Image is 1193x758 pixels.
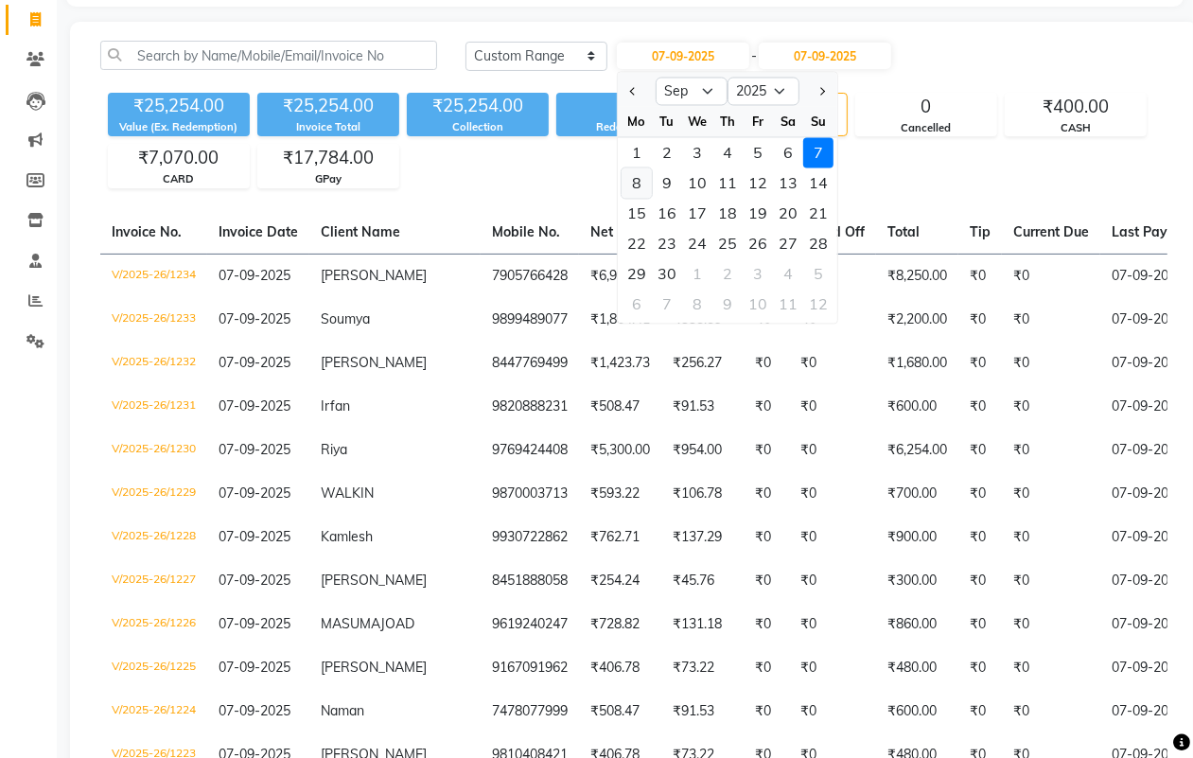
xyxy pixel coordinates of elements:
div: Redemption [556,119,698,135]
input: Start Date [617,43,749,69]
td: ₹1,680.00 [876,342,958,385]
div: 21 [803,199,833,229]
div: Value (Ex. Redemption) [108,119,250,135]
div: Saturday, September 6, 2025 [773,138,803,168]
div: Friday, October 3, 2025 [743,259,773,290]
div: 8 [682,290,712,320]
div: 2 [712,259,743,290]
div: 6 [773,138,803,168]
div: Friday, September 5, 2025 [743,138,773,168]
div: Monday, September 22, 2025 [622,229,652,259]
td: ₹0 [958,472,1002,516]
div: 7 [652,290,682,320]
td: V/2025-26/1227 [100,559,207,603]
td: ₹406.78 [579,646,661,690]
td: ₹480.00 [876,646,958,690]
div: Tuesday, September 30, 2025 [652,259,682,290]
div: Monday, September 1, 2025 [622,138,652,168]
div: Sunday, September 14, 2025 [803,168,833,199]
td: 7478077999 [481,690,579,733]
td: ₹0 [1002,516,1100,559]
div: 3 [743,259,773,290]
div: 16 [652,199,682,229]
div: Thursday, September 25, 2025 [712,229,743,259]
td: 8447769499 [481,342,579,385]
td: ₹728.82 [579,603,661,646]
span: Total [887,223,920,240]
select: Select month [656,78,728,106]
div: ₹25,254.00 [108,93,250,119]
td: ₹0 [958,254,1002,298]
div: Saturday, October 4, 2025 [773,259,803,290]
span: Current Due [1013,223,1089,240]
span: 07-09-2025 [219,397,290,414]
td: ₹137.29 [661,516,744,559]
span: 07-09-2025 [219,659,290,676]
td: ₹6,254.00 [876,429,958,472]
div: CASH [1006,120,1146,136]
span: Tip [970,223,991,240]
td: ₹593.22 [579,472,661,516]
div: 19 [743,199,773,229]
div: Wednesday, October 1, 2025 [682,259,712,290]
td: ₹600.00 [876,385,958,429]
td: ₹0 [789,646,876,690]
td: ₹0 [744,690,789,733]
div: 24 [682,229,712,259]
td: ₹0 [789,603,876,646]
div: 2 [652,138,682,168]
td: ₹0 [1002,385,1100,429]
div: 27 [773,229,803,259]
div: Thursday, September 4, 2025 [712,138,743,168]
div: Thursday, September 11, 2025 [712,168,743,199]
div: Sunday, September 21, 2025 [803,199,833,229]
div: Collection [407,119,549,135]
div: 14 [803,168,833,199]
td: V/2025-26/1234 [100,254,207,298]
span: 07-09-2025 [219,267,290,284]
div: Thursday, October 9, 2025 [712,290,743,320]
div: 9 [652,168,682,199]
td: 8451888058 [481,559,579,603]
div: 7 [803,138,833,168]
div: 25 [712,229,743,259]
td: V/2025-26/1231 [100,385,207,429]
span: 07-09-2025 [219,354,290,371]
td: ₹91.53 [661,690,744,733]
td: ₹91.53 [661,385,744,429]
div: Saturday, September 27, 2025 [773,229,803,259]
td: ₹0 [744,516,789,559]
td: ₹0 [1002,298,1100,342]
div: ₹25,254.00 [257,93,399,119]
span: Soumya [321,310,370,327]
td: ₹0 [958,690,1002,733]
td: V/2025-26/1226 [100,603,207,646]
span: WALKIN [321,485,374,502]
div: 6 [622,290,652,320]
td: ₹1,423.73 [579,342,661,385]
td: ₹8,250.00 [876,254,958,298]
span: [PERSON_NAME] [321,659,427,676]
div: ₹400.00 [1006,94,1146,120]
div: 10 [743,290,773,320]
td: ₹131.18 [661,603,744,646]
div: 0 [856,94,996,120]
td: ₹0 [744,472,789,516]
div: Sunday, September 7, 2025 [803,138,833,168]
span: 07-09-2025 [219,702,290,719]
td: 9769424408 [481,429,579,472]
td: V/2025-26/1228 [100,516,207,559]
span: [PERSON_NAME] [321,572,427,589]
td: ₹254.24 [579,559,661,603]
td: ₹1,864.41 [579,298,661,342]
span: 07-09-2025 [219,485,290,502]
div: Wednesday, September 24, 2025 [682,229,712,259]
td: ₹762.71 [579,516,661,559]
td: V/2025-26/1225 [100,646,207,690]
div: CARD [109,171,249,187]
div: Wednesday, September 10, 2025 [682,168,712,199]
td: ₹0 [789,342,876,385]
td: 9619240247 [481,603,579,646]
div: Invoice Total [257,119,399,135]
div: Sa [773,107,803,137]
